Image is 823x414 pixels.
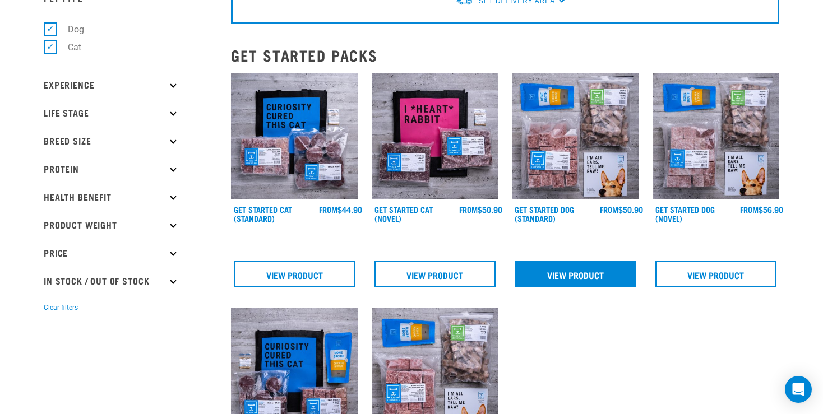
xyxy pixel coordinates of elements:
[655,207,715,220] a: Get Started Dog (Novel)
[653,73,780,200] img: NSP Dog Novel Update
[515,261,636,287] a: View Product
[50,40,86,54] label: Cat
[44,71,178,99] p: Experience
[44,211,178,239] p: Product Weight
[234,261,355,287] a: View Product
[512,73,639,200] img: NSP Dog Standard Update
[44,127,178,155] p: Breed Size
[655,261,777,287] a: View Product
[44,155,178,183] p: Protein
[374,207,433,220] a: Get Started Cat (Novel)
[459,205,502,214] div: $50.90
[44,99,178,127] p: Life Stage
[44,303,78,313] button: Clear filters
[785,376,812,403] div: Open Intercom Messenger
[44,239,178,267] p: Price
[740,205,783,214] div: $56.90
[231,46,779,64] h2: Get Started Packs
[50,22,89,36] label: Dog
[515,207,574,220] a: Get Started Dog (Standard)
[459,207,478,211] span: FROM
[740,207,759,211] span: FROM
[231,73,358,200] img: Assortment Of Raw Essential Products For Cats Including, Blue And Black Tote Bag With "Curiosity ...
[319,207,337,211] span: FROM
[234,207,292,220] a: Get Started Cat (Standard)
[44,183,178,211] p: Health Benefit
[600,207,618,211] span: FROM
[374,261,496,287] a: View Product
[44,267,178,295] p: In Stock / Out Of Stock
[372,73,499,200] img: Assortment Of Raw Essential Products For Cats Including, Pink And Black Tote Bag With "I *Heart* ...
[600,205,643,214] div: $50.90
[319,205,362,214] div: $44.90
